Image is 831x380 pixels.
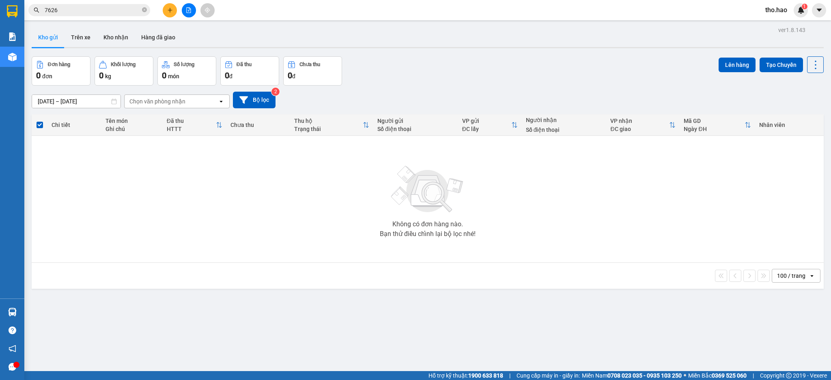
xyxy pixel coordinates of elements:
img: logo-vxr [7,5,17,17]
div: Người gửi [377,118,454,124]
button: aim [200,3,215,17]
button: Đơn hàng0đơn [32,56,90,86]
button: Kho gửi [32,28,65,47]
div: Ngày ĐH [684,126,744,132]
span: message [9,363,16,371]
span: close-circle [142,6,147,14]
div: Nhân viên [759,122,820,128]
div: ĐC lấy [462,126,511,132]
div: Ghi chú [105,126,159,132]
div: Chi tiết [52,122,97,128]
span: 0 [225,71,229,80]
div: Tên món [105,118,159,124]
div: ĐC giao [610,126,669,132]
div: Người nhận [526,117,603,123]
span: file-add [186,7,192,13]
div: Chọn văn phòng nhận [129,97,185,105]
div: Chưa thu [230,122,286,128]
button: Hàng đã giao [135,28,182,47]
th: Toggle SortBy [458,114,522,136]
sup: 2 [271,88,280,96]
strong: 1900 633 818 [468,372,503,379]
div: Đã thu [167,118,216,124]
span: ⚪️ [684,374,686,377]
button: Số lượng0món [157,56,216,86]
span: close-circle [142,7,147,12]
button: Trên xe [65,28,97,47]
span: aim [205,7,210,13]
div: HTTT [167,126,216,132]
div: Không có đơn hàng nào. [392,221,463,228]
div: VP nhận [610,118,669,124]
span: kg [105,73,111,79]
th: Toggle SortBy [606,114,680,136]
img: warehouse-icon [8,308,17,316]
button: Lên hàng [719,58,756,72]
strong: 0369 525 060 [712,372,747,379]
span: Cung cấp máy in - giấy in: [517,371,580,380]
span: đơn [42,73,52,79]
img: warehouse-icon [8,53,17,61]
button: Tạo Chuyến [760,58,803,72]
strong: 0708 023 035 - 0935 103 250 [607,372,682,379]
div: Bạn thử điều chỉnh lại bộ lọc nhé! [380,231,476,237]
svg: open [809,273,815,279]
button: plus [163,3,177,17]
th: Toggle SortBy [680,114,755,136]
span: caret-down [816,6,823,14]
div: VP gửi [462,118,511,124]
span: question-circle [9,326,16,334]
div: 100 / trang [777,272,805,280]
div: ver 1.8.143 [778,26,805,34]
span: notification [9,345,16,352]
span: món [168,73,179,79]
div: Số điện thoại [377,126,454,132]
svg: open [218,98,224,105]
div: Số điện thoại [526,127,603,133]
div: Số lượng [174,62,194,67]
img: svg+xml;base64,PHN2ZyBjbGFzcz0ibGlzdC1wbHVnX19zdmciIHhtbG5zPSJodHRwOi8vd3d3LnczLm9yZy8yMDAwL3N2Zy... [387,161,468,218]
span: plus [167,7,173,13]
th: Toggle SortBy [163,114,226,136]
img: solution-icon [8,32,17,41]
div: Chưa thu [299,62,320,67]
span: search [34,7,39,13]
span: Miền Bắc [688,371,747,380]
img: icon-new-feature [797,6,805,14]
span: | [753,371,754,380]
button: Đã thu0đ [220,56,279,86]
span: 0 [36,71,41,80]
button: file-add [182,3,196,17]
div: Thu hộ [294,118,363,124]
button: Khối lượng0kg [95,56,153,86]
sup: 1 [802,4,807,9]
span: 1 [803,4,806,9]
div: Mã GD [684,118,744,124]
th: Toggle SortBy [290,114,373,136]
span: Hỗ trợ kỹ thuật: [428,371,503,380]
span: 0 [288,71,292,80]
div: Đơn hàng [48,62,70,67]
span: | [509,371,510,380]
span: Miền Nam [582,371,682,380]
span: 0 [99,71,103,80]
span: copyright [786,373,792,378]
div: Trạng thái [294,126,363,132]
button: caret-down [812,3,826,17]
span: 0 [162,71,166,80]
div: Khối lượng [111,62,136,67]
div: Đã thu [237,62,252,67]
span: tho.hao [759,5,794,15]
button: Bộ lọc [233,92,276,108]
span: đ [292,73,295,79]
input: Select a date range. [32,95,121,108]
button: Kho nhận [97,28,135,47]
button: Chưa thu0đ [283,56,342,86]
span: đ [229,73,233,79]
input: Tìm tên, số ĐT hoặc mã đơn [45,6,140,15]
